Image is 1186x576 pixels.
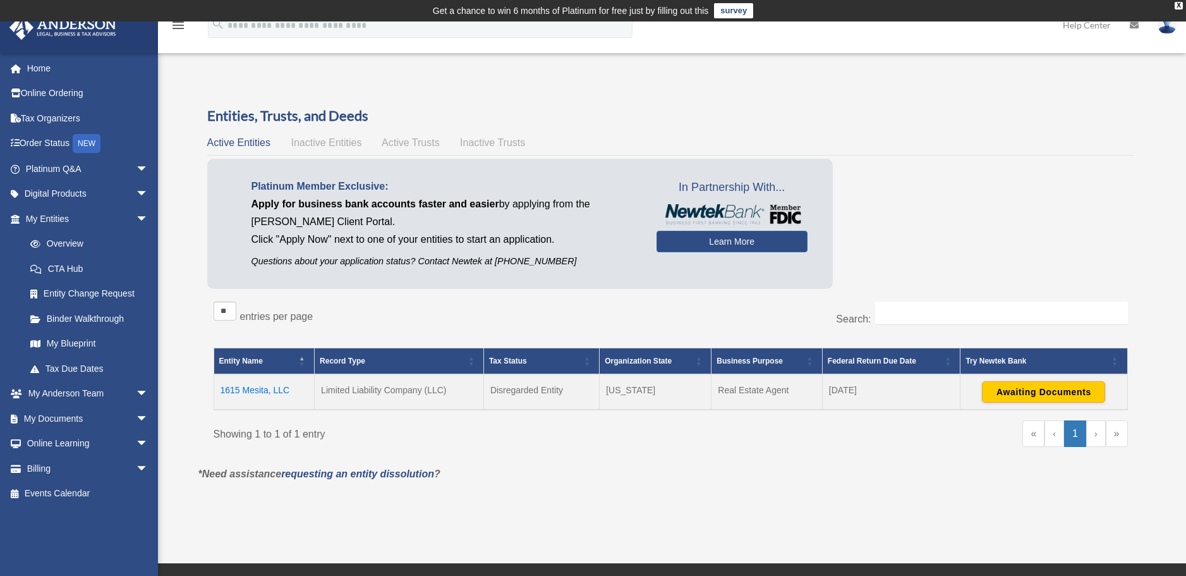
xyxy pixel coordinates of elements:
[600,374,711,410] td: [US_STATE]
[9,156,167,181] a: Platinum Q&Aarrow_drop_down
[605,357,672,365] span: Organization State
[9,181,167,207] a: Digital Productsarrow_drop_down
[214,420,662,443] div: Showing 1 to 1 of 1 entry
[828,357,916,365] span: Federal Return Due Date
[9,81,167,106] a: Online Ordering
[136,406,161,432] span: arrow_drop_down
[18,306,161,331] a: Binder Walkthrough
[214,348,315,375] th: Entity Name: Activate to invert sorting
[1044,420,1064,447] a: Previous
[315,374,484,410] td: Limited Liability Company (LLC)
[207,137,270,148] span: Active Entities
[657,231,808,252] a: Learn More
[1086,420,1106,447] a: Next
[711,374,822,410] td: Real Estate Agent
[1022,420,1044,447] a: First
[1106,420,1128,447] a: Last
[171,22,186,33] a: menu
[136,456,161,482] span: arrow_drop_down
[1158,16,1177,34] img: User Pic
[822,348,960,375] th: Federal Return Due Date: Activate to sort
[6,15,120,40] img: Anderson Advisors Platinum Portal
[1064,420,1086,447] a: 1
[211,17,225,31] i: search
[433,3,709,18] div: Get a chance to win 6 months of Platinum for free just by filling out this
[251,195,638,231] p: by applying from the [PERSON_NAME] Client Portal.
[483,374,599,410] td: Disregarded Entity
[214,374,315,410] td: 1615 Mesita, LLC
[18,281,161,307] a: Entity Change Request
[18,231,155,257] a: Overview
[9,106,167,131] a: Tax Organizers
[600,348,711,375] th: Organization State: Activate to sort
[240,311,313,322] label: entries per page
[281,469,434,479] a: requesting an entity dissolution
[198,469,440,479] em: *Need assistance ?
[9,406,167,431] a: My Documentsarrow_drop_down
[136,431,161,457] span: arrow_drop_down
[136,381,161,407] span: arrow_drop_down
[483,348,599,375] th: Tax Status: Activate to sort
[965,353,1108,369] div: Try Newtek Bank
[251,231,638,248] p: Click "Apply Now" next to one of your entities to start an application.
[382,137,440,148] span: Active Trusts
[9,431,167,457] a: Online Learningarrow_drop_down
[136,156,161,182] span: arrow_drop_down
[9,381,167,407] a: My Anderson Teamarrow_drop_down
[717,357,783,365] span: Business Purpose
[714,3,753,18] a: survey
[1175,2,1183,9] div: close
[18,356,161,381] a: Tax Due Dates
[9,456,167,481] a: Billingarrow_drop_down
[73,134,100,153] div: NEW
[711,348,822,375] th: Business Purpose: Activate to sort
[251,199,499,209] span: Apply for business bank accounts faster and easier
[136,181,161,207] span: arrow_drop_down
[982,381,1105,403] button: Awaiting Documents
[171,18,186,33] i: menu
[657,178,808,198] span: In Partnership With...
[315,348,484,375] th: Record Type: Activate to sort
[291,137,361,148] span: Inactive Entities
[18,331,161,357] a: My Blueprint
[460,137,525,148] span: Inactive Trusts
[9,56,167,81] a: Home
[489,357,527,365] span: Tax Status
[836,314,871,324] label: Search:
[822,374,960,410] td: [DATE]
[251,254,638,269] p: Questions about your application status? Contact Newtek at [PHONE_NUMBER]
[9,481,167,506] a: Events Calendar
[9,206,161,231] a: My Entitiesarrow_drop_down
[320,357,365,365] span: Record Type
[663,204,801,224] img: NewtekBankLogoSM.png
[18,256,161,281] a: CTA Hub
[219,357,263,365] span: Entity Name
[251,178,638,195] p: Platinum Member Exclusive:
[136,206,161,232] span: arrow_drop_down
[207,106,1134,126] h3: Entities, Trusts, and Deeds
[960,348,1127,375] th: Try Newtek Bank : Activate to sort
[9,131,167,157] a: Order StatusNEW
